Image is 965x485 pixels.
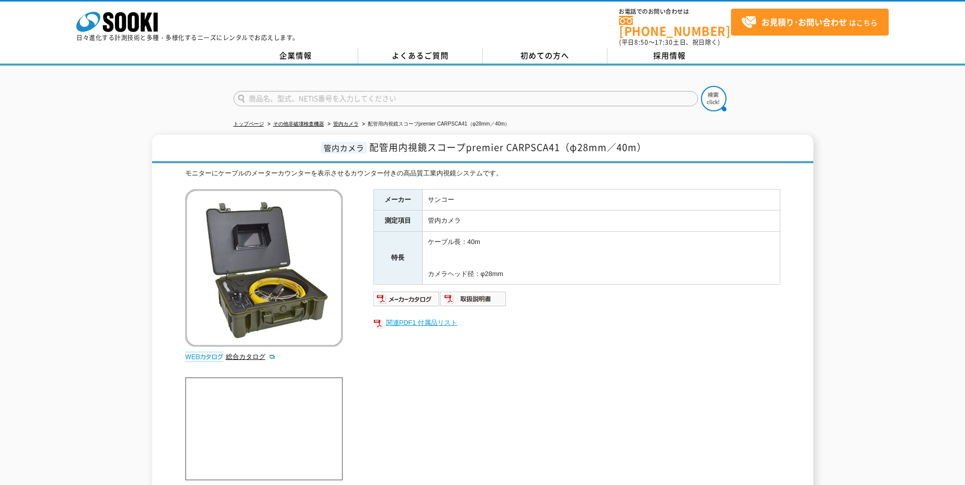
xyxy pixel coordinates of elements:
[373,210,422,232] th: 測定項目
[321,142,367,154] span: 管内カメラ
[607,48,732,64] a: 採用情報
[520,50,569,61] span: 初めての方へ
[440,291,507,307] img: 取扱説明書
[373,316,780,329] a: 関連PDF1 付属品リスト
[619,9,731,15] span: お電話でのお問い合わせは
[373,189,422,210] th: メーカー
[226,353,276,360] a: 総合カタログ
[422,189,780,210] td: サンコー
[731,9,889,36] a: お見積り･お問い合わせはこちら
[369,140,647,154] span: 配管用内視鏡スコープpremier CARPSCA41（φ28mm／40m）
[422,210,780,232] td: 管内カメラ
[185,189,343,347] img: 配管用内視鏡スコープpremier CARPSCA41（φ28mm／40m）
[233,121,264,127] a: トップページ
[619,38,720,47] span: (平日 ～ 土日、祝日除く)
[333,121,359,127] a: 管内カメラ
[422,232,780,285] td: ケーブル長：40m カメラヘッド径：φ28mm
[373,298,440,306] a: メーカーカタログ
[440,298,507,306] a: 取扱説明書
[373,232,422,285] th: 特長
[619,16,731,37] a: [PHONE_NUMBER]
[233,91,698,106] input: 商品名、型式、NETIS番号を入力してください
[185,352,223,362] img: webカタログ
[373,291,440,307] img: メーカーカタログ
[741,15,878,30] span: はこちら
[762,16,847,28] strong: お見積り･お問い合わせ
[273,121,324,127] a: その他非破壊検査機器
[360,119,510,130] li: 配管用内視鏡スコープpremier CARPSCA41（φ28mm／40m）
[76,35,299,41] p: 日々進化する計測技術と多種・多様化するニーズにレンタルでお応えします。
[185,168,780,179] div: モニターにケーブルのメーターカウンターを表示させるカウンター付きの高品質工業内視鏡システムです。
[701,86,726,111] img: btn_search.png
[655,38,673,47] span: 17:30
[634,38,649,47] span: 8:50
[233,48,358,64] a: 企業情報
[483,48,607,64] a: 初めての方へ
[358,48,483,64] a: よくあるご質問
